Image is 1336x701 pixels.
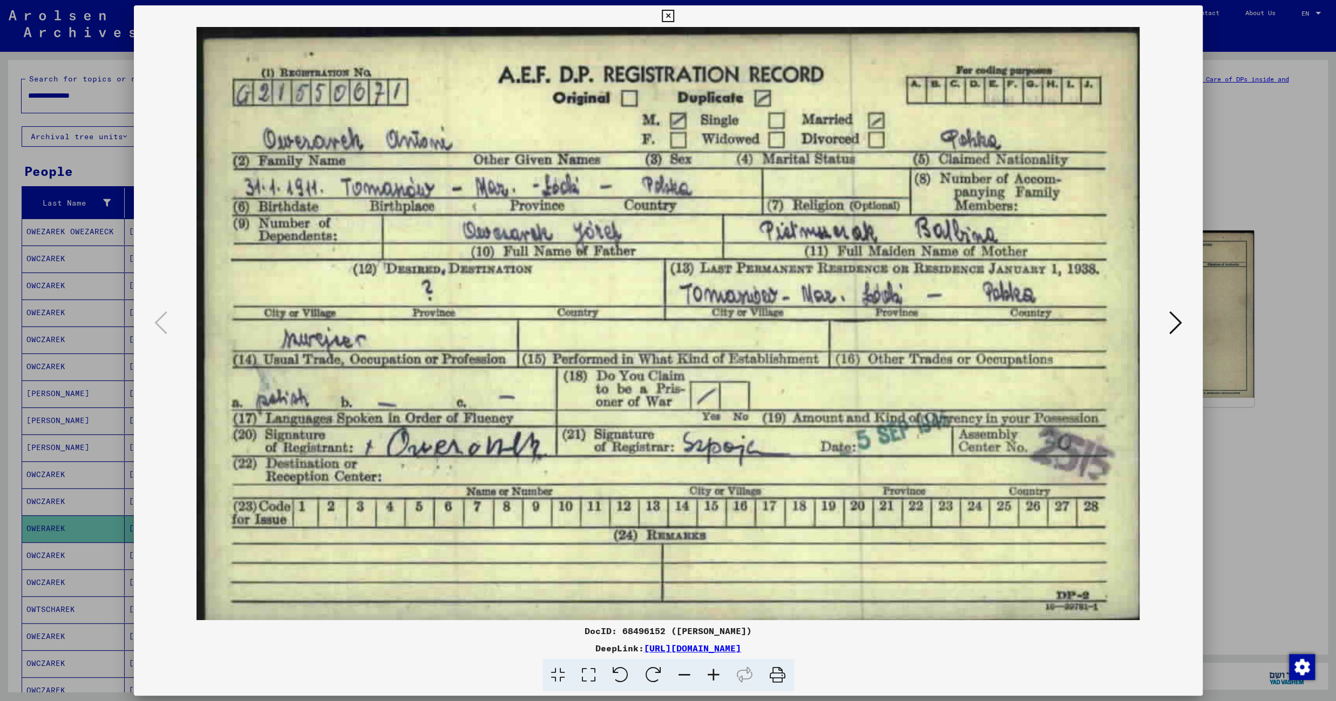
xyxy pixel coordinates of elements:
a: [URL][DOMAIN_NAME] [644,643,741,654]
img: Change consent [1289,654,1315,680]
div: DeepLink: [134,642,1203,655]
div: Change consent [1288,654,1314,679]
img: 001.jpg [171,27,1166,620]
div: DocID: 68496152 ([PERSON_NAME]) [134,624,1203,637]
